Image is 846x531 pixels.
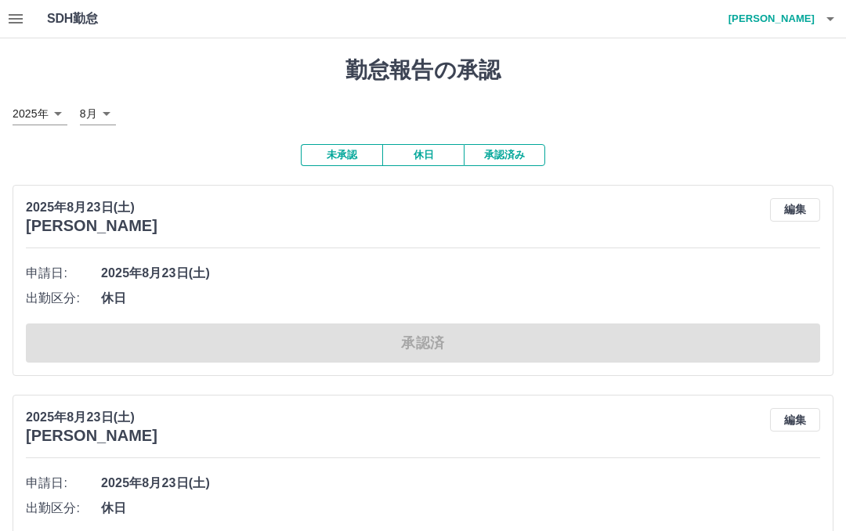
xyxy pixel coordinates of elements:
[770,198,820,222] button: 編集
[26,499,101,518] span: 出勤区分:
[26,289,101,308] span: 出勤区分:
[80,103,116,125] div: 8月
[464,144,545,166] button: 承認済み
[26,427,157,445] h3: [PERSON_NAME]
[13,57,833,84] h1: 勤怠報告の承認
[26,198,157,217] p: 2025年8月23日(土)
[26,408,157,427] p: 2025年8月23日(土)
[301,144,382,166] button: 未承認
[13,103,67,125] div: 2025年
[101,499,820,518] span: 休日
[382,144,464,166] button: 休日
[26,264,101,283] span: 申請日:
[101,289,820,308] span: 休日
[26,217,157,235] h3: [PERSON_NAME]
[770,408,820,432] button: 編集
[101,474,820,493] span: 2025年8月23日(土)
[26,474,101,493] span: 申請日:
[101,264,820,283] span: 2025年8月23日(土)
